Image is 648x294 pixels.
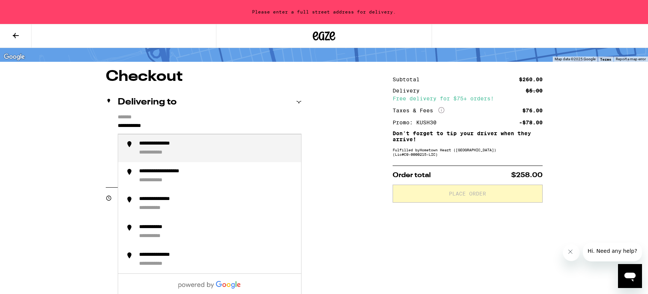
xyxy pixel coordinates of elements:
div: Delivery [393,88,425,93]
a: Terms [600,57,611,61]
div: $76.00 [522,108,543,113]
div: $260.00 [519,77,543,82]
button: Place Order [393,185,543,203]
span: Order total [393,172,431,179]
div: Free delivery for $75+ orders! [393,96,543,101]
a: Open this area in Google Maps (opens a new window) [2,52,27,62]
iframe: Button to launch messaging window [618,264,642,288]
a: Report a map error [616,57,646,61]
div: $5.00 [526,88,543,93]
img: Google [2,52,27,62]
iframe: Message from company [583,243,642,261]
div: Fulfilled by Hometown Heart ([GEOGRAPHIC_DATA]) (Lic# C9-0000215-LIC ) [393,148,543,157]
div: -$78.00 [519,120,543,125]
div: Taxes & Fees [393,107,444,114]
p: Don't forget to tip your driver when they arrive! [393,130,543,142]
span: Map data ©2025 Google [555,57,595,61]
div: Promo: KUSH30 [393,120,442,125]
iframe: Close message [563,244,580,261]
h2: Delivering to [118,98,177,107]
h1: Checkout [106,69,301,84]
div: Subtotal [393,77,425,82]
span: Place Order [449,191,486,196]
span: $258.00 [511,172,543,179]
